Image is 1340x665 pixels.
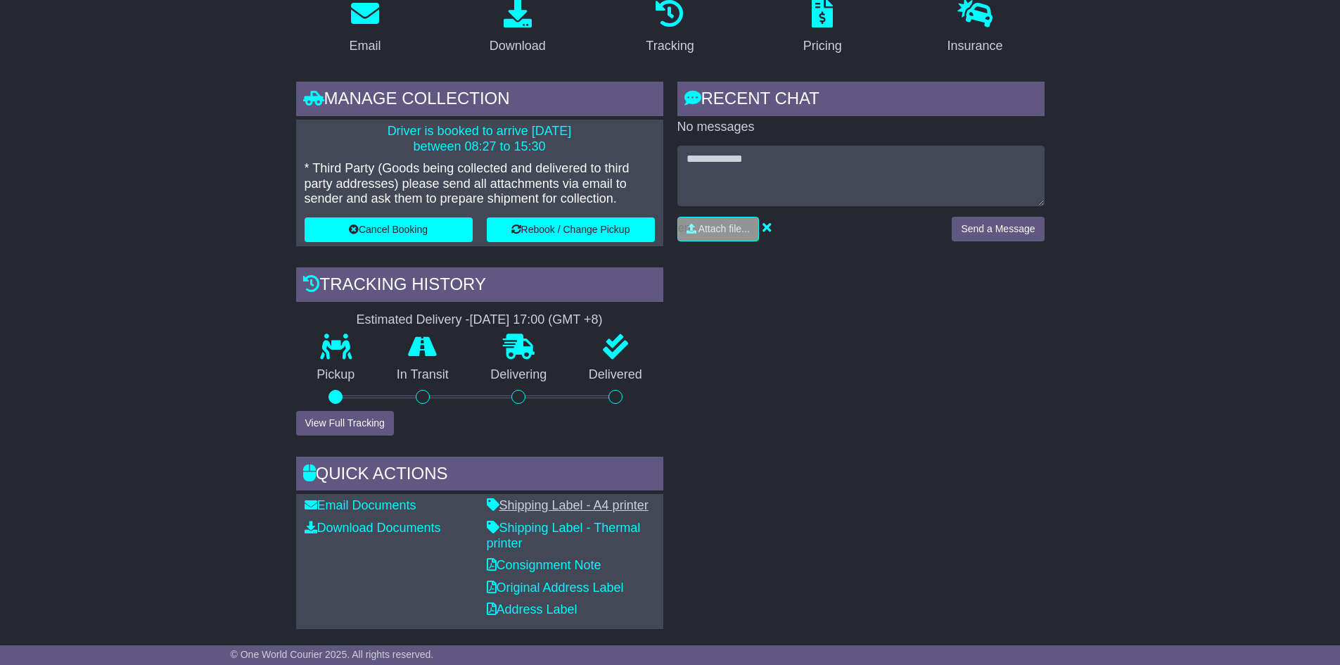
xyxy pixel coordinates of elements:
span: © One World Courier 2025. All rights reserved. [231,649,434,660]
p: * Third Party (Goods being collected and delivered to third party addresses) please send all atta... [305,161,655,207]
p: No messages [677,120,1045,135]
div: Tracking [646,37,694,56]
p: Delivering [470,367,568,383]
p: Delivered [568,367,663,383]
p: Pickup [296,367,376,383]
div: Insurance [947,37,1003,56]
a: Download Documents [305,521,441,535]
p: Driver is booked to arrive [DATE] between 08:27 to 15:30 [305,124,655,154]
div: Quick Actions [296,457,663,495]
div: RECENT CHAT [677,82,1045,120]
div: Download [490,37,546,56]
a: Email Documents [305,498,416,512]
div: Estimated Delivery - [296,312,663,328]
a: Consignment Note [487,558,601,572]
p: In Transit [376,367,470,383]
button: View Full Tracking [296,411,394,436]
div: Email [349,37,381,56]
div: [DATE] 17:00 (GMT +8) [470,312,603,328]
div: Tracking history [296,267,663,305]
a: Shipping Label - Thermal printer [487,521,641,550]
a: Shipping Label - A4 printer [487,498,649,512]
div: Manage collection [296,82,663,120]
a: Address Label [487,602,578,616]
a: Original Address Label [487,581,624,595]
button: Send a Message [952,217,1044,241]
div: Pricing [803,37,842,56]
button: Rebook / Change Pickup [487,217,655,242]
button: Cancel Booking [305,217,473,242]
